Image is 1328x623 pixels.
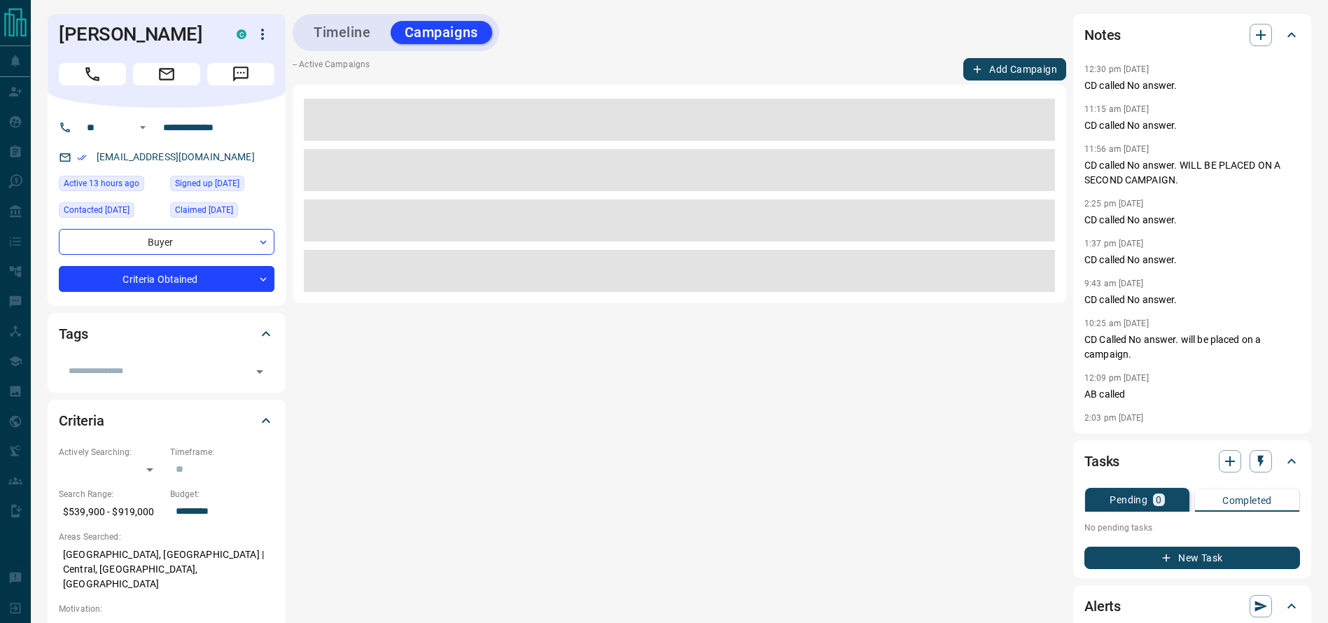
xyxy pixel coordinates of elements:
[1084,24,1121,46] h2: Notes
[59,266,274,292] div: Criteria Obtained
[1084,595,1121,617] h2: Alerts
[207,63,274,85] span: Message
[170,202,274,222] div: Thu May 05 2022
[1084,547,1300,569] button: New Task
[1084,332,1300,362] p: CD Called No answer. will be placed on a campaign.
[59,202,163,222] div: Tue Jul 15 2025
[59,409,104,432] h2: Criteria
[1084,444,1300,478] div: Tasks
[134,119,151,136] button: Open
[175,203,233,217] span: Claimed [DATE]
[1084,293,1300,307] p: CD called No answer.
[1084,279,1144,288] p: 9:43 am [DATE]
[170,446,274,458] p: Timeframe:
[59,446,163,458] p: Actively Searching:
[59,176,163,195] div: Mon Sep 15 2025
[59,500,163,524] p: $539,900 - $919,000
[170,488,274,500] p: Budget:
[1084,78,1300,93] p: CD called No answer.
[59,317,274,351] div: Tags
[1084,158,1300,188] p: CD called No answer. WILL BE PLACED ON A SECOND CAMPAIGN.
[1156,495,1161,505] p: 0
[1084,118,1300,133] p: CD called No answer.
[59,404,274,437] div: Criteria
[59,488,163,500] p: Search Range:
[59,229,274,255] div: Buyer
[1084,318,1149,328] p: 10:25 am [DATE]
[250,362,270,381] button: Open
[1084,64,1149,74] p: 12:30 pm [DATE]
[59,323,88,345] h2: Tags
[391,21,492,44] button: Campaigns
[1084,144,1149,154] p: 11:56 am [DATE]
[59,531,274,543] p: Areas Searched:
[59,23,216,45] h1: [PERSON_NAME]
[1084,589,1300,623] div: Alerts
[133,63,200,85] span: Email
[1084,387,1300,402] p: AB called
[77,153,87,162] svg: Email Verified
[1084,239,1144,248] p: 1:37 pm [DATE]
[97,151,255,162] a: [EMAIL_ADDRESS][DOMAIN_NAME]
[59,543,274,596] p: [GEOGRAPHIC_DATA], [GEOGRAPHIC_DATA] | Central, [GEOGRAPHIC_DATA], [GEOGRAPHIC_DATA]
[59,603,274,615] p: Motivation:
[1084,517,1300,538] p: No pending tasks
[1110,495,1147,505] p: Pending
[1084,199,1144,209] p: 2:25 pm [DATE]
[170,176,274,195] div: Thu Apr 09 2015
[1084,373,1149,383] p: 12:09 pm [DATE]
[300,21,385,44] button: Timeline
[1084,213,1300,227] p: CD called No answer.
[1084,104,1149,114] p: 11:15 am [DATE]
[1084,18,1300,52] div: Notes
[64,176,139,190] span: Active 13 hours ago
[64,203,130,217] span: Contacted [DATE]
[963,58,1066,80] button: Add Campaign
[293,58,370,80] p: -- Active Campaigns
[1084,450,1119,472] h2: Tasks
[59,63,126,85] span: Call
[175,176,239,190] span: Signed up [DATE]
[1084,253,1300,267] p: CD called No answer.
[1084,413,1144,423] p: 2:03 pm [DATE]
[1222,496,1272,505] p: Completed
[237,29,246,39] div: condos.ca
